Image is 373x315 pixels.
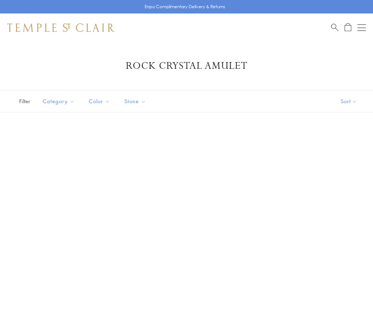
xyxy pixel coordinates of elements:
[37,93,80,109] button: Category
[83,93,115,109] button: Color
[121,97,151,106] span: Stone
[119,93,151,109] button: Stone
[331,23,339,32] a: Search
[145,3,225,10] p: Enjoy Complimentary Delivery & Returns
[357,23,366,32] button: Open navigation
[325,90,373,112] button: Show sort by
[18,60,355,72] h1: Rock Crystal Amulet
[85,97,115,106] span: Color
[39,97,80,106] span: Category
[7,23,114,32] img: Temple St. Clair
[345,23,351,32] a: Open Shopping Bag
